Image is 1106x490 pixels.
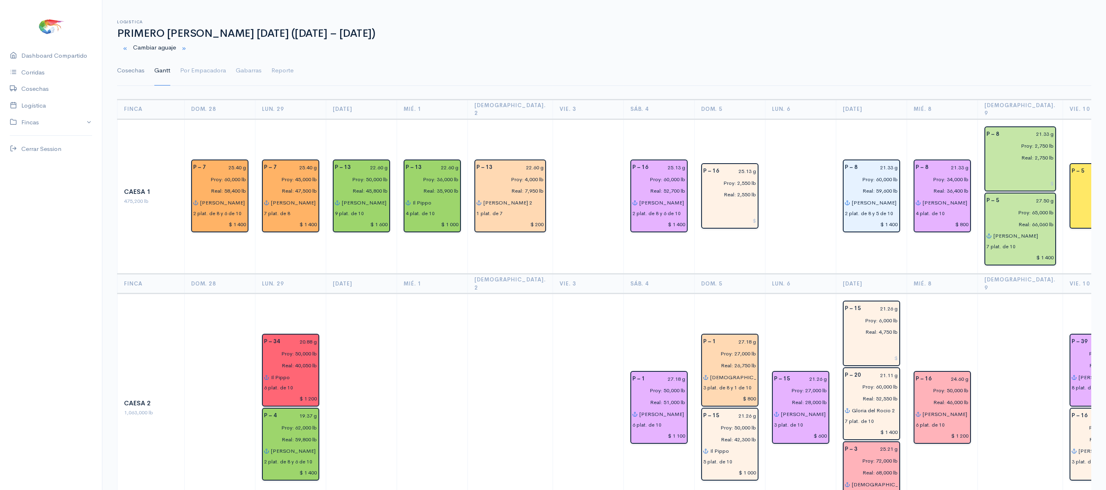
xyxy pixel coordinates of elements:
[795,373,827,385] input: g
[937,373,969,385] input: g
[698,348,756,360] input: estimadas
[264,210,290,217] div: 7 plat. de 8
[843,367,900,440] div: Piscina: 20 Peso: 21.11 g Libras Proy: 60,000 lb Libras Reales: 52,550 lb Rendimiento: 87.6% Empa...
[476,210,503,217] div: 1 plat. de 7
[262,334,319,407] div: Piscina: 34 Peso: 20.88 g Libras Proy: 50,000 lb Libras Reales: 40,050 lb Rendimiento: 80.1% Empa...
[124,198,149,205] span: 475,200 lb
[703,384,752,391] div: 3 plat. de 8 y 1 de 10
[1067,165,1089,177] div: P – 5
[840,443,862,455] div: P – 3
[468,274,553,294] th: [DEMOGRAPHIC_DATA]. 2
[986,178,1054,190] input: $
[330,162,356,173] div: P – 13
[188,173,246,185] input: estimadas
[191,160,248,232] div: Piscina: 7 Peso: 25.40 g Libras Proy: 60,000 lb Libras Reales: 58,400 lb Rendimiento: 97.3% Empac...
[427,162,459,173] input: g
[916,210,945,217] div: 4 plat. de 10
[1067,410,1092,422] div: P – 16
[326,274,397,294] th: [DATE]
[862,443,898,455] input: g
[907,274,977,294] th: Mié. 8
[840,185,898,197] input: pescadas
[188,185,246,197] input: pescadas
[653,162,686,173] input: g
[401,173,459,185] input: estimadas
[259,410,282,422] div: P – 4
[982,152,1054,164] input: pescadas
[982,140,1054,152] input: estimadas
[472,162,497,173] div: P – 13
[553,99,623,119] th: Vie. 3
[724,165,756,177] input: g
[1004,128,1054,140] input: g
[180,56,226,85] a: Por Empacadora
[862,162,898,173] input: g
[698,410,724,422] div: P – 15
[982,128,1004,140] div: P – 8
[765,99,836,119] th: Lun. 6
[1067,336,1092,348] div: P – 39
[840,381,898,393] input: estimadas
[285,336,317,348] input: g
[474,160,546,232] div: Piscina: 13 Peso: 22.60 g Libras Proy: 4,000 lb Libras Reales: 7,950 lb Rendimiento: 198.8% Empac...
[694,274,765,294] th: Dom. 5
[840,326,898,338] input: pescadas
[627,162,653,173] div: P – 16
[916,218,969,230] input: $
[154,56,170,85] a: Gantt
[1004,195,1054,207] input: g
[282,410,317,422] input: g
[765,274,836,294] th: Lun. 6
[623,99,694,119] th: Sáb. 4
[397,274,468,294] th: Mié. 1
[986,252,1054,263] input: $
[117,20,1091,24] h6: Logistica
[124,409,153,416] span: 1,063,000 lb
[259,422,317,434] input: estimadas
[911,396,969,408] input: pescadas
[698,189,756,200] input: pescadas
[840,455,898,467] input: estimadas
[836,274,907,294] th: [DATE]
[1072,458,1098,465] div: 3 plat. de 8
[259,434,317,445] input: pescadas
[259,185,317,197] input: pescadas
[632,210,681,217] div: 2 plat. de 8 y 6 de 10
[986,243,1016,250] div: 7 plat. de 10
[185,274,255,294] th: Dom. 28
[264,393,317,405] input: $
[356,162,388,173] input: g
[472,173,544,185] input: estimadas
[401,162,427,173] div: P – 13
[468,99,553,119] th: [DEMOGRAPHIC_DATA]. 2
[845,210,893,217] div: 2 plat. de 8 y 5 de 10
[703,458,732,465] div: 5 plat. de 10
[774,430,827,442] input: $
[124,399,178,408] div: Caesa 2
[982,218,1054,230] input: pescadas
[627,173,686,185] input: estimadas
[866,369,898,381] input: g
[840,173,898,185] input: estimadas
[698,336,721,348] div: P – 1
[553,274,623,294] th: Vie. 3
[632,421,661,429] div: 6 plat. de 10
[984,126,1056,192] div: Piscina: 8 Peso: 21.33 g Libras Proy: 2,750 lb Libras Reales: 2,750 lb Rendimiento: 100.0% Empaca...
[255,99,326,119] th: Lun. 29
[117,28,1091,40] h1: PRIMERO [PERSON_NAME] [DATE] ([DATE] – [DATE])
[1072,384,1101,391] div: 8 plat. de 10
[632,430,686,442] input: $
[476,218,544,230] input: $
[404,160,461,232] div: Piscina: 13 Peso: 22.60 g Libras Proy: 36,000 lb Libras Reales: 35,900 lb Rendimiento: 99.7% Empa...
[236,56,262,85] a: Gabarras
[911,162,933,173] div: P – 8
[112,40,1096,56] div: Cambiar aguaje
[335,218,388,230] input: $
[406,210,435,217] div: 4 plat. de 10
[264,458,312,465] div: 2 plat. de 8 y 6 de 10
[627,185,686,197] input: pescadas
[840,303,866,315] div: P – 15
[632,218,686,230] input: $
[845,218,898,230] input: $
[623,274,694,294] th: Sáb. 4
